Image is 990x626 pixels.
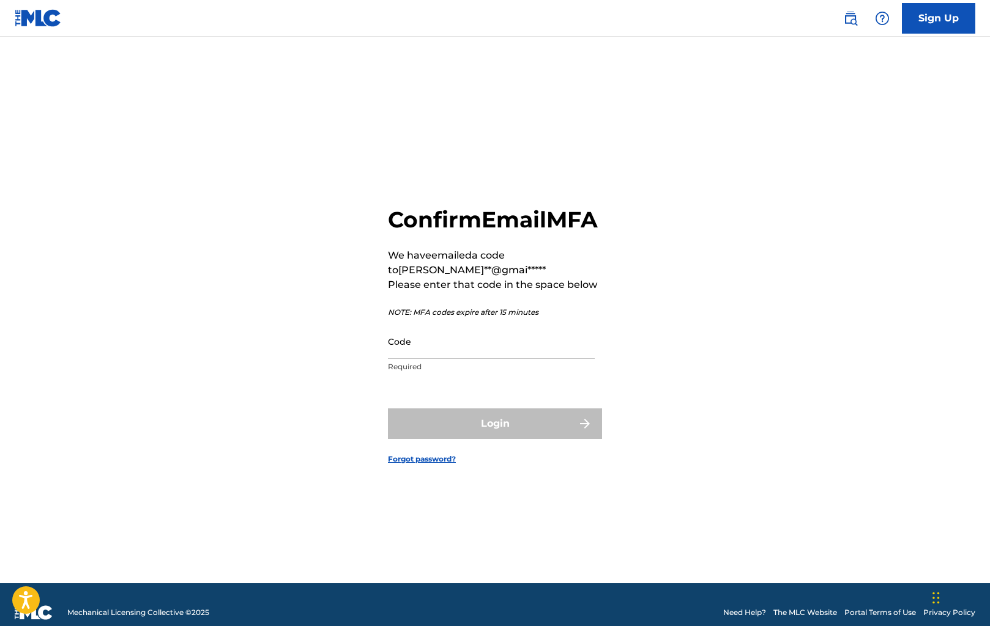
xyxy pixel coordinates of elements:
p: Required [388,361,595,372]
span: Mechanical Licensing Collective © 2025 [67,607,209,618]
h2: Confirm Email MFA [388,206,602,234]
a: Need Help? [723,607,766,618]
img: search [843,11,858,26]
p: Please enter that code in the space below [388,278,602,292]
img: MLC Logo [15,9,62,27]
img: logo [15,605,53,620]
div: Help [870,6,895,31]
a: Forgot password? [388,454,456,465]
img: help [875,11,890,26]
p: We have emailed a code to [PERSON_NAME]**@gmai***** [388,248,602,278]
a: Public Search [838,6,863,31]
a: Sign Up [902,3,975,34]
a: The MLC Website [773,607,837,618]
iframe: Chat Widget [929,567,990,626]
div: Drag [932,580,940,616]
a: Portal Terms of Use [844,607,916,618]
a: Privacy Policy [923,607,975,618]
p: NOTE: MFA codes expire after 15 minutes [388,307,602,318]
